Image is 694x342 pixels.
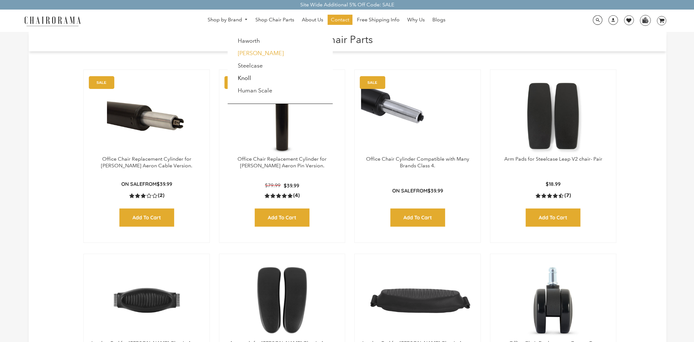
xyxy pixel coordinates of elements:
a: Human Scale [238,87,272,94]
a: Knoll [238,75,251,82]
span: Blogs [432,17,445,23]
a: [PERSON_NAME] [238,50,284,57]
a: Contact [328,15,352,25]
a: Blogs [429,15,449,25]
a: Why Us [404,15,428,25]
img: chairorama [21,15,84,26]
a: Shop Chair Parts [252,15,297,25]
nav: DesktopNavigation [111,15,541,26]
a: Haworth [238,37,260,44]
span: About Us [302,17,323,23]
a: Steelcase [238,62,263,69]
a: Free Shipping Info [354,15,403,25]
a: About Us [299,15,326,25]
span: Why Us [407,17,425,23]
span: Shop Chair Parts [255,17,294,23]
img: WhatsApp_Image_2024-07-12_at_16.23.01.webp [640,15,650,25]
span: Contact [331,17,349,23]
a: Shop by Brand [204,15,251,25]
span: Free Shipping Info [357,17,400,23]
